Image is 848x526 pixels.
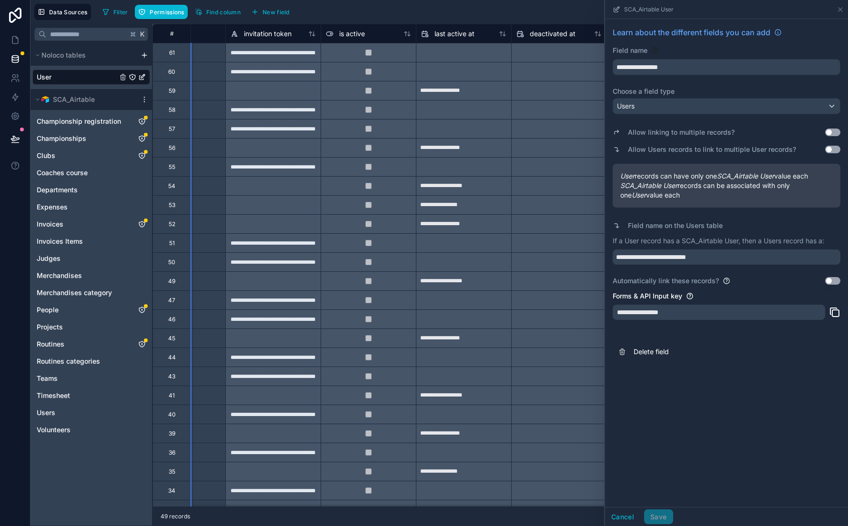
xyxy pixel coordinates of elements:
[605,509,640,525] button: Cancel
[168,411,176,418] div: 40
[169,144,175,152] div: 56
[632,191,646,199] em: User
[613,27,782,38] a: Learn about the different fields you can add
[613,87,840,96] label: Choose a field type
[169,449,175,457] div: 36
[168,373,175,380] div: 43
[168,335,175,342] div: 45
[169,106,175,114] div: 58
[206,9,241,16] span: Find column
[49,9,88,16] span: Data Sources
[34,4,91,20] button: Data Sources
[244,29,292,39] span: invitation token
[717,172,774,180] em: SCA_Airtable User
[169,392,175,399] div: 41
[169,506,175,514] div: 33
[620,172,635,180] em: User
[135,5,187,19] button: Permissions
[613,236,840,246] p: If a User record has a SCA_Airtable User, then a Users record has a:
[530,29,575,39] span: deactivated at
[168,182,175,190] div: 54
[99,5,131,19] button: Filter
[620,181,677,189] em: SCA_Airtable User
[169,239,175,247] div: 51
[168,354,176,361] div: 44
[248,5,293,19] button: New field
[169,430,175,437] div: 39
[113,9,128,16] span: Filter
[169,125,175,133] div: 57
[620,181,833,200] span: records can be associated with only one value each
[168,258,175,266] div: 50
[628,128,735,137] label: Allow linking to multiple records?
[339,29,365,39] span: is active
[628,145,796,154] label: Allow Users records to link to multiple User records?
[613,27,770,38] span: Learn about the different fields you can add
[168,316,175,323] div: 46
[135,5,191,19] a: Permissions
[628,221,723,230] label: Field name on the Users table
[161,513,190,520] span: 49 records
[613,98,840,114] button: Users
[169,468,175,476] div: 35
[434,29,474,39] span: last active at
[139,31,146,38] span: K
[160,30,183,37] div: #
[613,341,840,362] button: Delete field
[169,87,175,95] div: 59
[613,276,719,286] label: Automatically link these records?
[634,347,771,357] span: Delete field
[168,278,175,285] div: 49
[168,297,175,304] div: 47
[613,291,682,301] label: Forms & API Input key
[613,46,647,55] label: Field name
[169,49,175,57] div: 61
[169,201,175,209] div: 53
[192,5,244,19] button: Find column
[168,487,175,495] div: 34
[262,9,290,16] span: New field
[617,101,635,111] span: Users
[169,163,175,171] div: 55
[168,68,175,76] div: 60
[150,9,184,16] span: Permissions
[620,171,833,181] span: records can have only one value each
[169,220,175,228] div: 52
